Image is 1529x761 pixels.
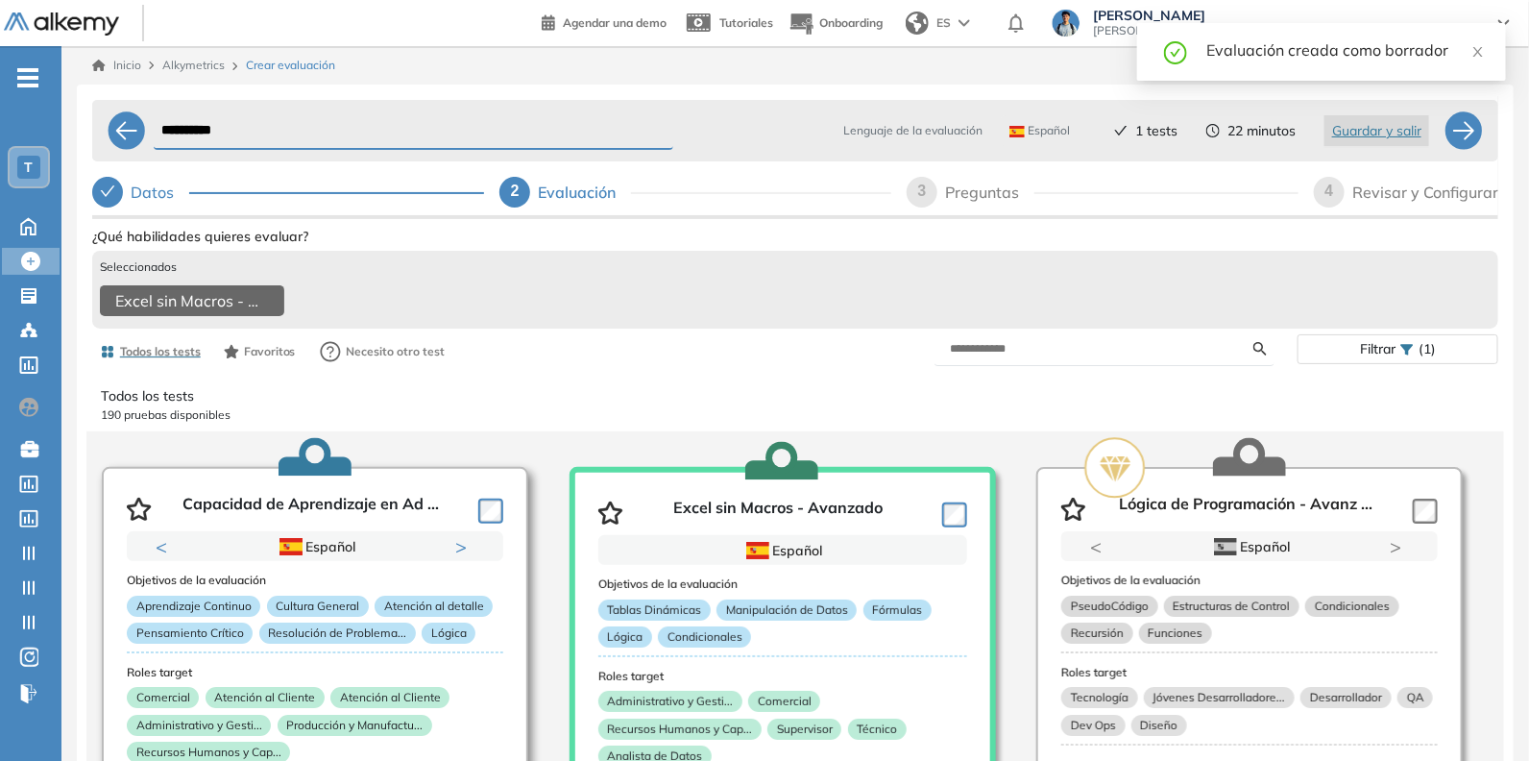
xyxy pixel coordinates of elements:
[945,177,1034,208] div: Preguntas
[499,177,891,208] div: 2Evaluación
[422,623,475,644] p: Lógica
[848,719,907,740] p: Técnico
[17,76,38,80] i: -
[127,666,503,679] h3: Roles target
[101,386,1490,406] p: Todos los tests
[244,343,296,360] span: Favoritos
[598,719,762,740] p: Recursos Humanos y Cap...
[666,540,900,561] div: Español
[1433,669,1529,761] iframe: Chat Widget
[267,596,369,617] p: Cultura General
[455,537,474,556] button: Next
[563,15,667,30] span: Agendar una demo
[278,715,432,736] p: Producción y Manufactu...
[100,184,115,199] span: check
[538,177,631,208] div: Evaluación
[1314,177,1498,208] div: 4Revisar y Configurar
[1332,120,1421,141] span: Guardar y salir
[120,343,201,360] span: Todos los tests
[311,332,453,371] button: Necesito otro test
[292,562,315,565] button: 1
[936,14,951,32] span: ES
[542,10,667,33] a: Agendar una demo
[127,596,260,617] p: Aprendizaje Continuo
[100,258,177,276] span: Seleccionados
[162,58,225,72] span: Alkymetrics
[92,335,208,368] button: Todos los tests
[789,3,883,44] button: Onboarding
[1093,23,1479,38] span: [PERSON_NAME][EMAIL_ADDRESS][PERSON_NAME][DOMAIN_NAME]
[101,406,1490,424] p: 190 pruebas disponibles
[1324,115,1429,146] button: Guardar y salir
[598,600,711,621] p: Tablas Dinámicas
[183,495,440,524] p: Capacidad de Aprendizaje en Ad ...
[716,600,857,621] p: Manipulación de Datos
[598,577,967,591] h3: Objetivos de la evaluación
[1360,335,1396,363] span: Filtrar
[1114,124,1128,137] span: check
[323,562,338,565] button: 2
[843,122,983,139] span: Lenguaje de la evaluación
[907,177,1298,208] div: 3Preguntas
[246,57,335,74] span: Crear evaluación
[863,600,932,621] p: Fórmulas
[511,183,520,199] span: 2
[1352,177,1498,208] div: Revisar y Configurar
[156,537,175,556] button: Previous
[906,12,929,35] img: world
[216,335,303,368] button: Favoritos
[127,715,271,736] p: Administrativo y Gesti...
[1009,123,1070,138] span: Español
[918,183,927,199] span: 3
[767,719,841,740] p: Supervisor
[92,57,141,74] a: Inicio
[1009,126,1025,137] img: ESP
[279,538,303,555] img: ESP
[1164,38,1187,64] span: check-circle
[375,596,493,617] p: Atención al detalle
[25,160,34,175] span: T
[195,536,436,557] div: Español
[748,691,820,712] p: Comercial
[598,691,742,712] p: Administrativo y Gesti...
[1135,121,1177,141] span: 1 tests
[92,177,484,208] div: Datos
[746,542,769,559] img: ESP
[819,15,883,30] span: Onboarding
[1206,124,1220,137] span: clock-circle
[115,289,261,312] span: Excel sin Macros - Avanzado
[719,15,773,30] span: Tutoriales
[1129,536,1371,557] div: Español
[1214,538,1237,555] img: ESP
[1227,121,1296,141] span: 22 minutos
[1433,669,1529,761] div: Widget de chat
[127,623,253,644] p: Pensamiento Crítico
[674,499,884,528] p: Excel sin Macros - Avanzado
[658,626,751,648] p: Condicionales
[1471,45,1485,59] span: close
[127,574,503,587] h3: Objetivos de la evaluación
[598,626,652,648] p: Lógica
[330,687,449,708] p: Atención al Cliente
[346,343,445,360] span: Necesito otro test
[131,177,189,208] div: Datos
[1206,38,1483,61] div: Evaluación creada como borrador
[598,670,967,683] h3: Roles target
[4,12,119,37] img: Logo
[1419,335,1436,363] span: (1)
[1093,8,1479,23] span: [PERSON_NAME]
[206,687,325,708] p: Atención al Cliente
[92,227,308,247] span: ¿Qué habilidades quieres evaluar?
[1325,183,1334,199] span: 4
[259,623,416,644] p: Resolución de Problema...
[127,687,199,708] p: Comercial
[959,19,970,27] img: arrow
